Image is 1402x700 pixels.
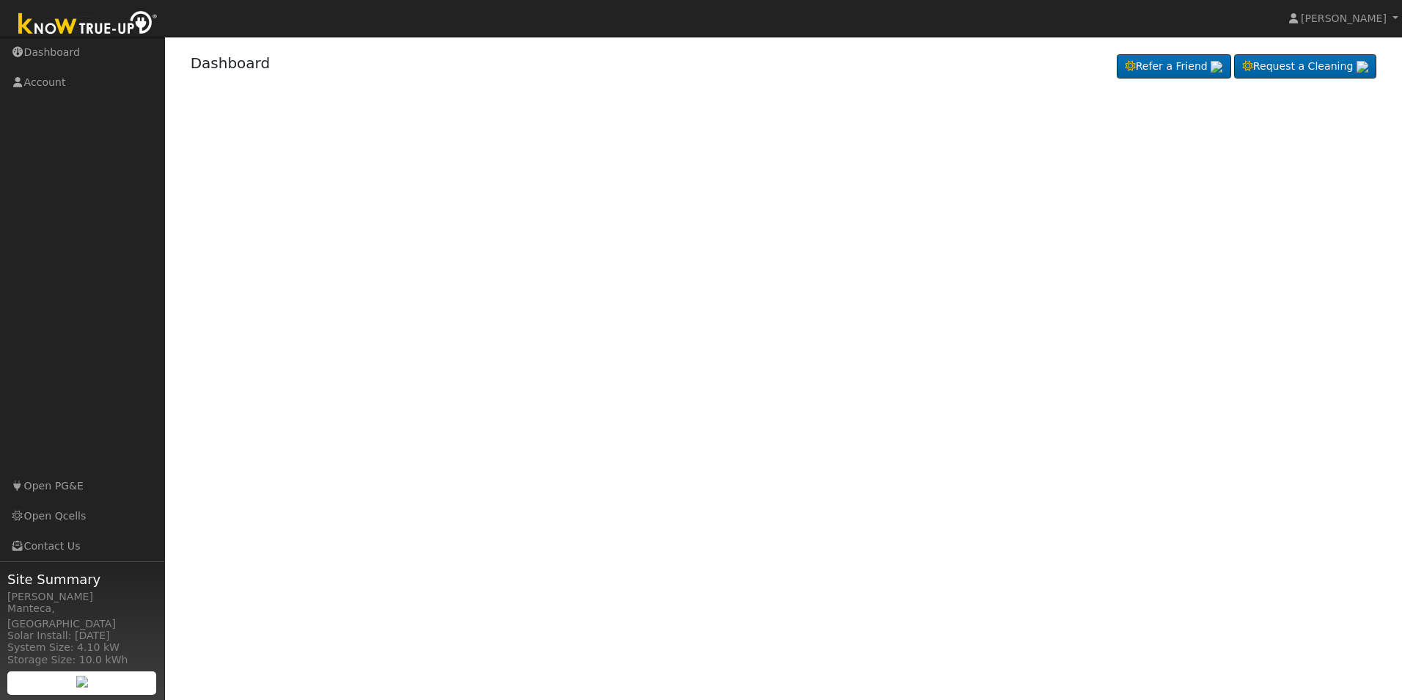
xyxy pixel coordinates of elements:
img: Know True-Up [11,8,165,41]
div: Manteca, [GEOGRAPHIC_DATA] [7,601,157,632]
img: retrieve [1211,61,1222,73]
div: Storage Size: 10.0 kWh [7,652,157,668]
a: Request a Cleaning [1234,54,1376,79]
span: [PERSON_NAME] [1301,12,1387,24]
img: retrieve [1357,61,1368,73]
div: System Size: 4.10 kW [7,640,157,655]
a: Refer a Friend [1117,54,1231,79]
div: [PERSON_NAME] [7,589,157,605]
div: Solar Install: [DATE] [7,628,157,644]
span: Site Summary [7,569,157,589]
img: retrieve [76,676,88,688]
a: Dashboard [191,54,271,72]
